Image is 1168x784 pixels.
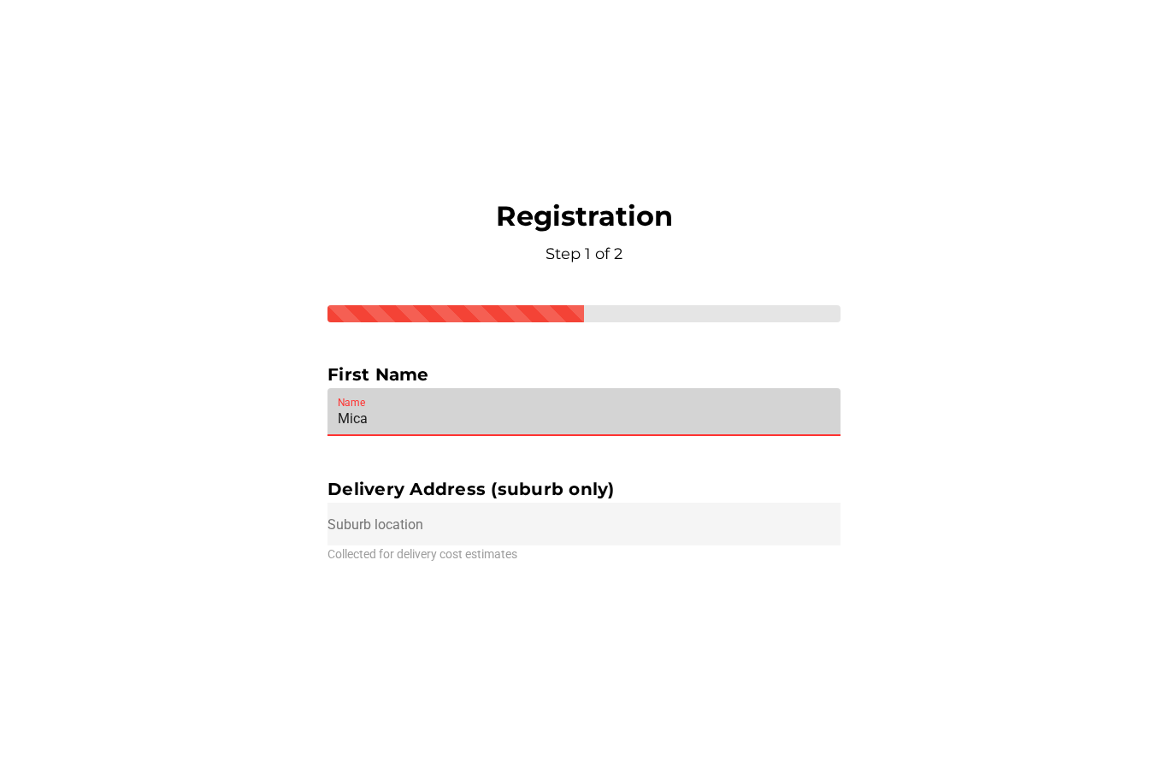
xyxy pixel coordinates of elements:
div: Registration [496,199,673,266]
div: Collected for delivery cost estimates [327,545,841,563]
input: Suburb location [327,503,841,545]
input: Name [338,388,830,436]
div: Delivery Address (suburb only) [327,475,841,503]
span: Step 1 of 2 [546,245,622,263]
div: First Name [327,361,841,388]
